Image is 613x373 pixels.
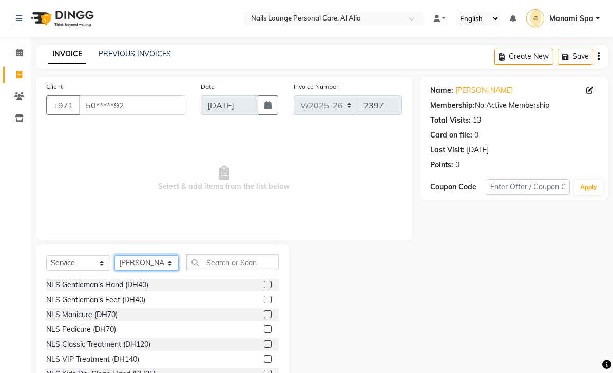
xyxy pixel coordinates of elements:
[430,85,453,96] div: Name:
[455,85,513,96] a: [PERSON_NAME]
[486,179,569,195] input: Enter Offer / Coupon Code
[46,82,63,91] label: Client
[526,9,544,27] img: Manami Spa
[26,4,97,33] img: logo
[574,180,603,195] button: Apply
[558,49,593,65] button: Save
[46,280,148,290] div: NLS Gentleman’s Hand (DH40)
[430,100,475,111] div: Membership:
[46,295,145,305] div: NLS Gentleman’s Feet (DH40)
[46,95,80,115] button: +971
[46,127,402,230] span: Select & add items from the list below
[294,82,338,91] label: Invoice Number
[186,254,279,270] input: Search or Scan
[455,160,459,170] div: 0
[430,100,598,111] div: No Active Membership
[430,160,453,170] div: Points:
[473,115,481,126] div: 13
[46,354,139,365] div: NLS VIP Treatment (DH140)
[549,13,593,24] span: Manami Spa
[46,339,150,350] div: NLS Classic Treatment (DH120)
[99,49,171,58] a: PREVIOUS INVOICES
[474,130,478,141] div: 0
[79,95,185,115] input: Search by Name/Mobile/Email/Code
[430,145,465,155] div: Last Visit:
[430,130,472,141] div: Card on file:
[46,324,116,335] div: NLS Pedicure (DH70)
[430,115,471,126] div: Total Visits:
[467,145,489,155] div: [DATE]
[201,82,215,91] label: Date
[494,49,553,65] button: Create New
[48,45,86,64] a: INVOICE
[46,309,118,320] div: NLS Manicure (DH70)
[430,182,486,192] div: Coupon Code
